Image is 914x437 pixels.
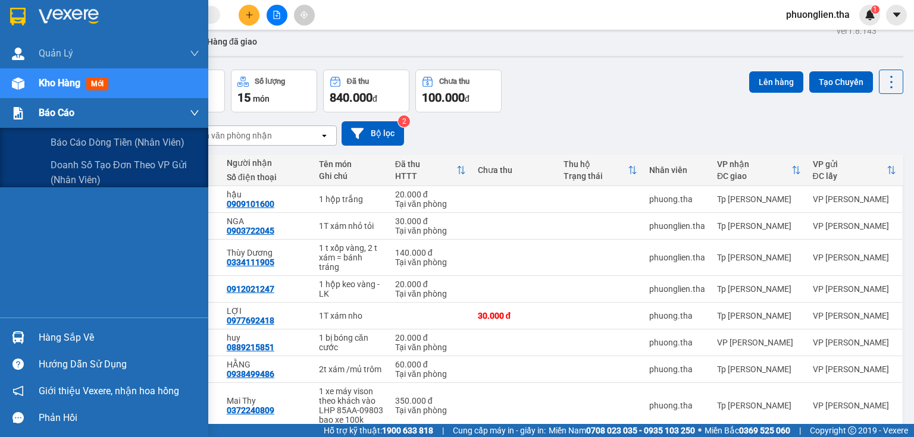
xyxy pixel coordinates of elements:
[100,45,164,55] b: [DOMAIN_NAME]
[294,5,315,26] button: aim
[549,424,695,437] span: Miền Nam
[320,131,329,140] svg: open
[319,311,383,320] div: 1T xám nho
[717,159,791,169] div: VP nhận
[253,94,270,103] span: món
[717,338,800,347] div: VP [PERSON_NAME]
[227,226,274,235] div: 0903722045
[717,171,791,181] div: ĐC giao
[227,396,307,405] div: Mai Thy
[891,10,902,20] span: caret-down
[649,284,705,294] div: phuonglien.tha
[848,426,856,435] span: copyright
[649,253,705,262] div: phuonglien.tha
[586,426,695,435] strong: 0708 023 035 - 0935 103 250
[323,70,409,112] button: Đã thu840.000đ
[395,360,466,369] div: 60.000 đ
[245,11,253,19] span: plus
[12,412,24,423] span: message
[319,279,383,298] div: 1 hộp keo vàng -LK
[439,77,469,86] div: Chưa thu
[422,90,465,105] span: 100.000
[865,10,875,20] img: icon-new-feature
[395,216,466,226] div: 30.000 đ
[227,342,274,352] div: 0889215851
[12,331,24,344] img: warehouse-icon
[871,5,879,14] sup: 1
[813,221,896,231] div: VP [PERSON_NAME]
[227,190,307,199] div: hậu
[717,221,800,231] div: Tp [PERSON_NAME]
[717,401,800,410] div: Tp [PERSON_NAME]
[198,27,267,56] button: Hàng đã giao
[51,158,199,187] span: Doanh số tạo đơn theo VP gửi (nhân viên)
[231,70,317,112] button: Số lượng15món
[705,424,790,437] span: Miền Bắc
[255,77,285,86] div: Số lượng
[190,130,272,142] div: Chọn văn phòng nhận
[717,194,800,204] div: Tp [PERSON_NAME]
[300,11,308,19] span: aim
[227,172,307,182] div: Số điện thoại
[342,121,404,146] button: Bộ lọc
[717,284,800,294] div: Tp [PERSON_NAME]
[51,135,184,150] span: Báo cáo dòng tiền (nhân viên)
[649,338,705,347] div: phuong.tha
[395,369,466,379] div: Tại văn phòng
[12,77,24,90] img: warehouse-icon
[227,333,307,342] div: huy
[273,11,281,19] span: file-add
[237,90,251,105] span: 15
[873,5,877,14] span: 1
[319,194,383,204] div: 1 hộp trắng
[813,364,896,374] div: VP [PERSON_NAME]
[73,17,118,73] b: Gửi khách hàng
[227,199,274,209] div: 0909101600
[886,5,907,26] button: caret-down
[15,77,67,133] b: [PERSON_NAME]
[39,77,80,89] span: Kho hàng
[190,108,199,118] span: down
[717,253,800,262] div: Tp [PERSON_NAME]
[813,284,896,294] div: VP [PERSON_NAME]
[442,424,444,437] span: |
[330,90,373,105] span: 840.000
[813,311,896,320] div: VP [PERSON_NAME]
[190,49,199,58] span: down
[319,159,383,169] div: Tên món
[39,105,74,120] span: Báo cáo
[227,405,274,415] div: 0372240809
[395,159,456,169] div: Đã thu
[799,424,801,437] span: |
[465,94,469,103] span: đ
[395,405,466,415] div: Tại văn phòng
[395,257,466,267] div: Tại văn phòng
[100,56,164,71] li: (c) 2017
[649,401,705,410] div: phuong.tha
[319,171,383,181] div: Ghi chú
[10,8,26,26] img: logo-vxr
[395,289,466,298] div: Tại văn phòng
[12,359,24,370] span: question-circle
[395,342,466,352] div: Tại văn phòng
[319,415,383,425] div: bao xe 100k
[12,48,24,60] img: warehouse-icon
[478,165,552,175] div: Chưa thu
[395,333,466,342] div: 20.000 đ
[813,159,887,169] div: VP gửi
[395,190,466,199] div: 20.000 đ
[813,171,887,181] div: ĐC lấy
[227,248,307,257] div: Thùy Dương
[86,77,108,90] span: mới
[227,316,274,325] div: 0977692418
[717,311,800,320] div: Tp [PERSON_NAME]
[813,253,896,262] div: VP [PERSON_NAME]
[227,257,274,267] div: 0334111905
[777,7,859,22] span: phuonglien.tha
[39,409,199,427] div: Phản hồi
[739,426,790,435] strong: 0369 525 060
[395,199,466,209] div: Tại văn phòng
[564,171,628,181] div: Trạng thái
[39,329,199,347] div: Hàng sắp về
[227,284,274,294] div: 0912021247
